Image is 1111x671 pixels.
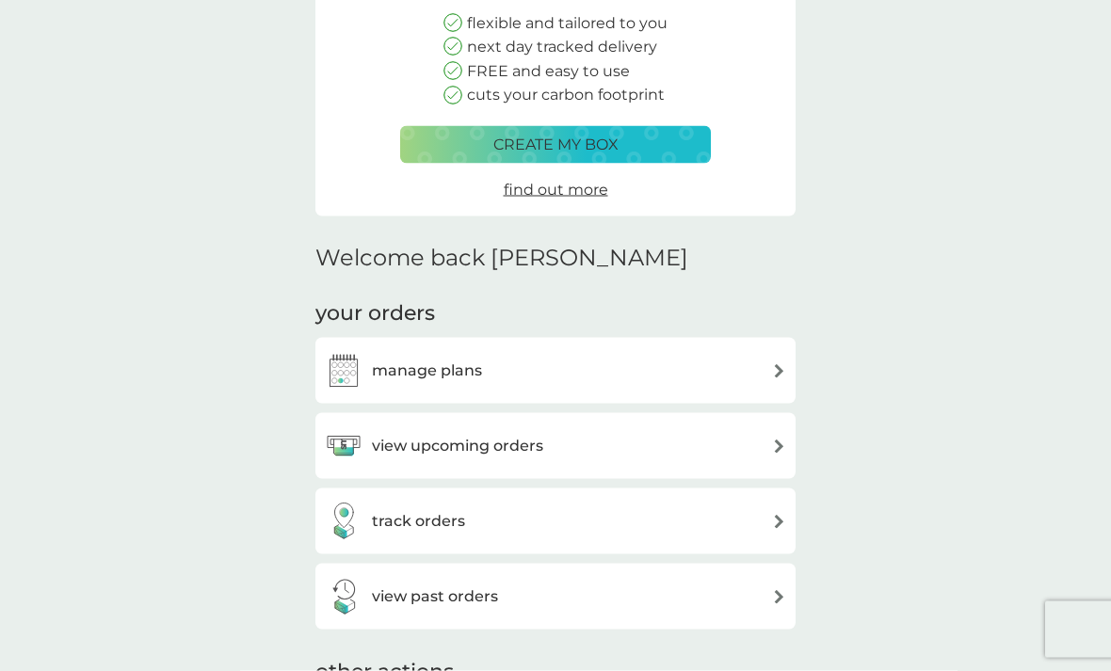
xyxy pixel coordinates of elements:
p: next day tracked delivery [467,35,657,59]
h2: Welcome back [PERSON_NAME] [315,245,688,272]
span: find out more [504,181,608,199]
img: arrow right [772,515,786,529]
p: flexible and tailored to you [467,11,668,36]
p: cuts your carbon footprint [467,83,665,107]
h3: manage plans [372,359,482,383]
img: arrow right [772,364,786,378]
h3: view upcoming orders [372,434,543,458]
p: FREE and easy to use [467,59,630,84]
h3: view past orders [372,584,498,609]
h3: your orders [315,299,435,328]
h3: track orders [372,509,465,534]
img: arrow right [772,590,786,604]
a: find out more [504,178,608,202]
img: arrow right [772,439,786,454]
p: create my box [493,133,619,157]
button: create my box [400,126,711,164]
